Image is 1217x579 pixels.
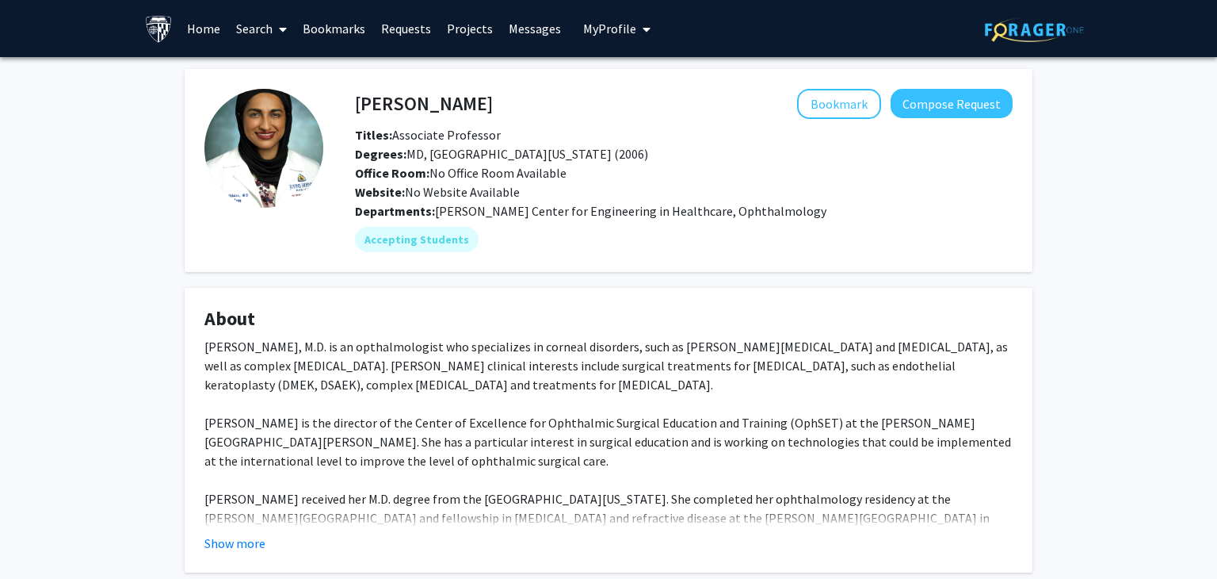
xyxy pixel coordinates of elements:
[439,1,501,56] a: Projects
[797,89,881,119] button: Add Shameema Sikder to Bookmarks
[228,1,295,56] a: Search
[355,203,435,219] b: Departments:
[295,1,373,56] a: Bookmarks
[355,165,429,181] b: Office Room:
[985,17,1084,42] img: ForagerOne Logo
[204,89,323,208] img: Profile Picture
[501,1,569,56] a: Messages
[355,184,405,200] b: Website:
[355,165,567,181] span: No Office Room Available
[145,15,173,43] img: Johns Hopkins University Logo
[204,308,1013,331] h4: About
[179,1,228,56] a: Home
[891,89,1013,118] button: Compose Request to Shameema Sikder
[355,227,479,252] mat-chip: Accepting Students
[583,21,636,36] span: My Profile
[204,534,265,553] button: Show more
[435,203,826,219] span: [PERSON_NAME] Center for Engineering in Healthcare, Ophthalmology
[355,127,501,143] span: Associate Professor
[355,89,493,118] h4: [PERSON_NAME]
[355,127,392,143] b: Titles:
[355,184,520,200] span: No Website Available
[355,146,406,162] b: Degrees:
[373,1,439,56] a: Requests
[355,146,648,162] span: MD, [GEOGRAPHIC_DATA][US_STATE] (2006)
